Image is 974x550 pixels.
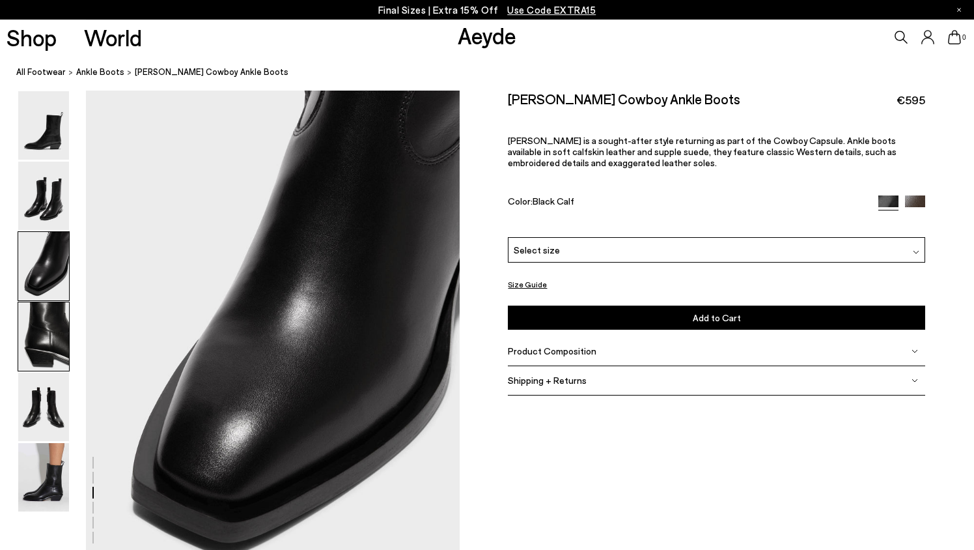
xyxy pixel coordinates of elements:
span: Ankle Boots [76,66,124,77]
span: Navigate to /collections/ss25-final-sizes [507,4,596,16]
span: 0 [961,34,967,41]
img: Luis Leather Cowboy Ankle Boots - Image 2 [18,162,69,230]
h2: [PERSON_NAME] Cowboy Ankle Boots [508,91,740,107]
img: Luis Leather Cowboy Ankle Boots - Image 6 [18,443,69,512]
img: svg%3E [911,347,918,354]
nav: breadcrumb [16,55,974,91]
a: All Footwear [16,65,66,79]
span: Add to Cart [693,312,741,323]
img: Luis Leather Cowboy Ankle Boots - Image 4 [18,302,69,371]
span: Select size [514,243,560,257]
button: Size Guide [508,276,547,292]
a: 0 [948,30,961,44]
img: svg%3E [913,249,919,255]
a: Shop [7,26,57,49]
p: [PERSON_NAME] is a sought-after style returning as part of the Cowboy Capsule. Ankle boots availa... [508,135,925,168]
span: €595 [897,92,925,108]
span: Product Composition [508,345,596,356]
span: Shipping + Returns [508,375,587,386]
a: World [84,26,142,49]
img: Luis Leather Cowboy Ankle Boots - Image 3 [18,232,69,300]
button: Add to Cart [508,306,925,330]
a: Aeyde [458,22,516,49]
span: [PERSON_NAME] Cowboy Ankle Boots [135,65,288,79]
div: Color: [508,195,865,210]
a: Ankle Boots [76,65,124,79]
img: svg%3E [911,377,918,383]
span: Black Calf [533,195,574,207]
img: Luis Leather Cowboy Ankle Boots - Image 5 [18,373,69,441]
img: Luis Leather Cowboy Ankle Boots - Image 1 [18,91,69,160]
p: Final Sizes | Extra 15% Off [378,2,596,18]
